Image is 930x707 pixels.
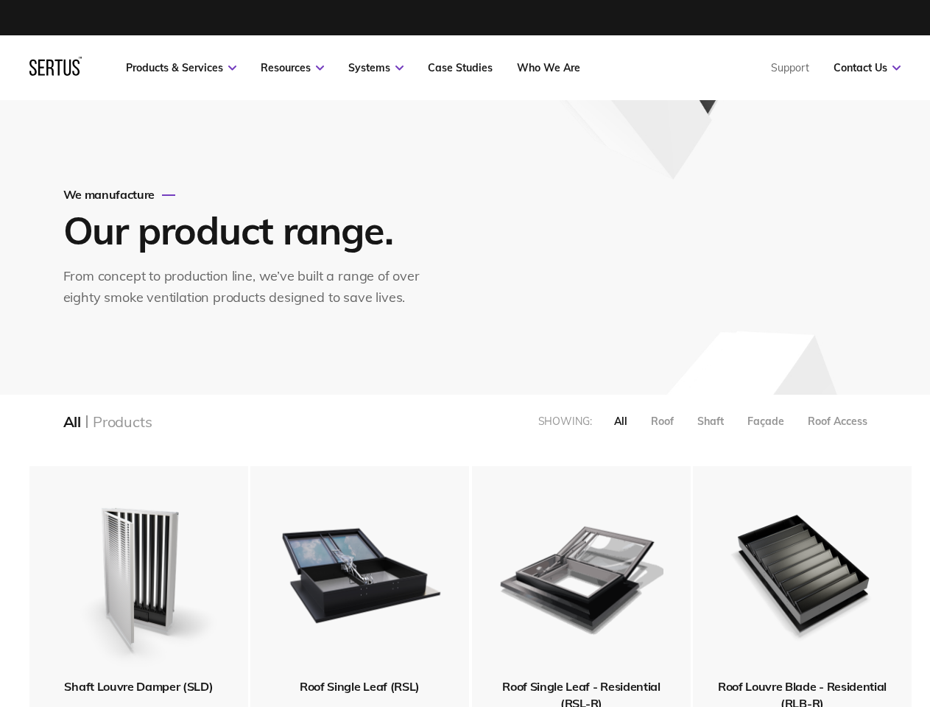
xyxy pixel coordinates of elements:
[126,61,236,74] a: Products & Services
[808,415,867,428] div: Roof Access
[93,412,152,431] div: Products
[771,61,809,74] a: Support
[63,412,81,431] div: All
[64,679,213,694] span: Shaft Louvre Damper (SLD)
[300,679,420,694] span: Roof Single Leaf (RSL)
[63,206,431,254] h1: Our product range.
[261,61,324,74] a: Resources
[348,61,404,74] a: Systems
[428,61,493,74] a: Case Studies
[834,61,901,74] a: Contact Us
[63,266,435,309] div: From concept to production line, we’ve built a range of over eighty smoke ventilation products de...
[747,415,784,428] div: Façade
[517,61,580,74] a: Who We Are
[697,415,724,428] div: Shaft
[651,415,674,428] div: Roof
[538,415,592,428] div: Showing:
[63,187,435,202] div: We manufacture
[614,415,627,428] div: All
